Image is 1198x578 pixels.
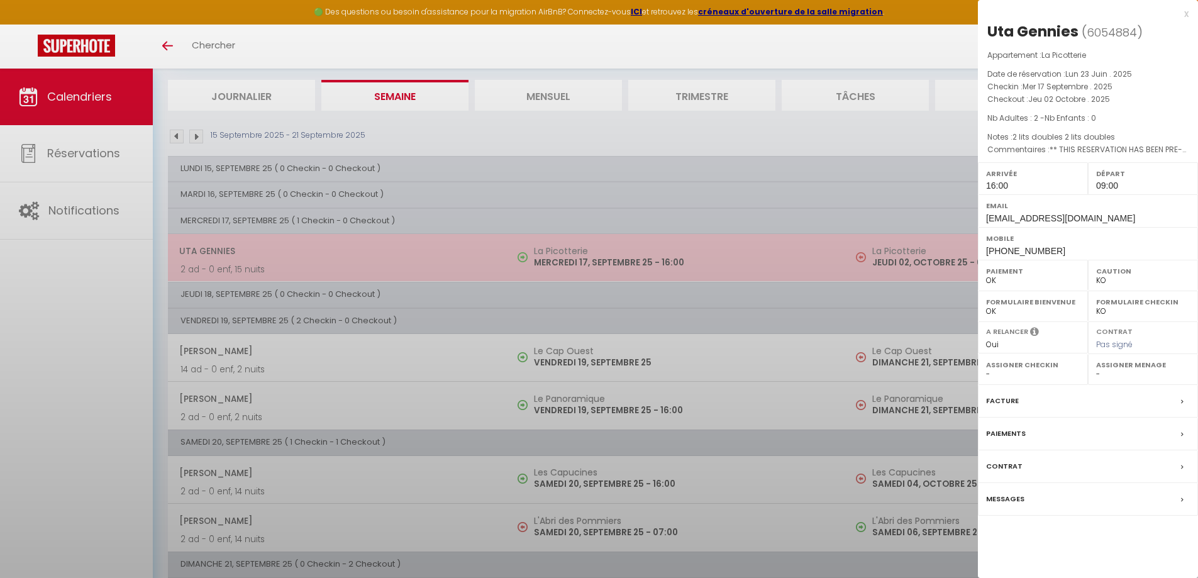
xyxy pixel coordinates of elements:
span: Pas signé [1096,339,1133,350]
label: A relancer [986,326,1028,337]
span: La Picotterie [1041,50,1086,60]
label: Assigner Checkin [986,358,1080,371]
span: 16:00 [986,181,1008,191]
span: 6054884 [1087,25,1137,40]
p: Appartement : [987,49,1189,62]
label: Formulaire Checkin [1096,296,1190,308]
p: Commentaires : [987,143,1189,156]
span: [EMAIL_ADDRESS][DOMAIN_NAME] [986,213,1135,223]
label: Facture [986,394,1019,408]
label: Départ [1096,167,1190,180]
p: Checkin : [987,81,1189,93]
button: Ouvrir le widget de chat LiveChat [10,5,48,43]
label: Paiements [986,427,1026,440]
label: Contrat [986,460,1023,473]
label: Formulaire Bienvenue [986,296,1080,308]
i: Sélectionner OUI si vous souhaiter envoyer les séquences de messages post-checkout [1030,326,1039,340]
span: Lun 23 Juin . 2025 [1065,69,1132,79]
label: Email [986,199,1190,212]
span: [PHONE_NUMBER] [986,246,1065,256]
span: Nb Adultes : 2 - [987,113,1096,123]
div: x [978,6,1189,21]
span: 09:00 [1096,181,1118,191]
label: Arrivée [986,167,1080,180]
p: Date de réservation : [987,68,1189,81]
p: Checkout : [987,93,1189,106]
span: Mer 17 Septembre . 2025 [1023,81,1112,92]
span: Nb Enfants : 0 [1045,113,1096,123]
p: Notes : [987,131,1189,143]
span: ( ) [1082,23,1143,41]
label: Mobile [986,232,1190,245]
label: Messages [986,492,1024,506]
span: 2 lits doubles 2 lits doubles [1012,131,1115,142]
div: Uta Gennies [987,21,1079,42]
label: Caution [1096,265,1190,277]
span: Jeu 02 Octobre . 2025 [1028,94,1110,104]
label: Assigner Menage [1096,358,1190,371]
label: Paiement [986,265,1080,277]
label: Contrat [1096,326,1133,335]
